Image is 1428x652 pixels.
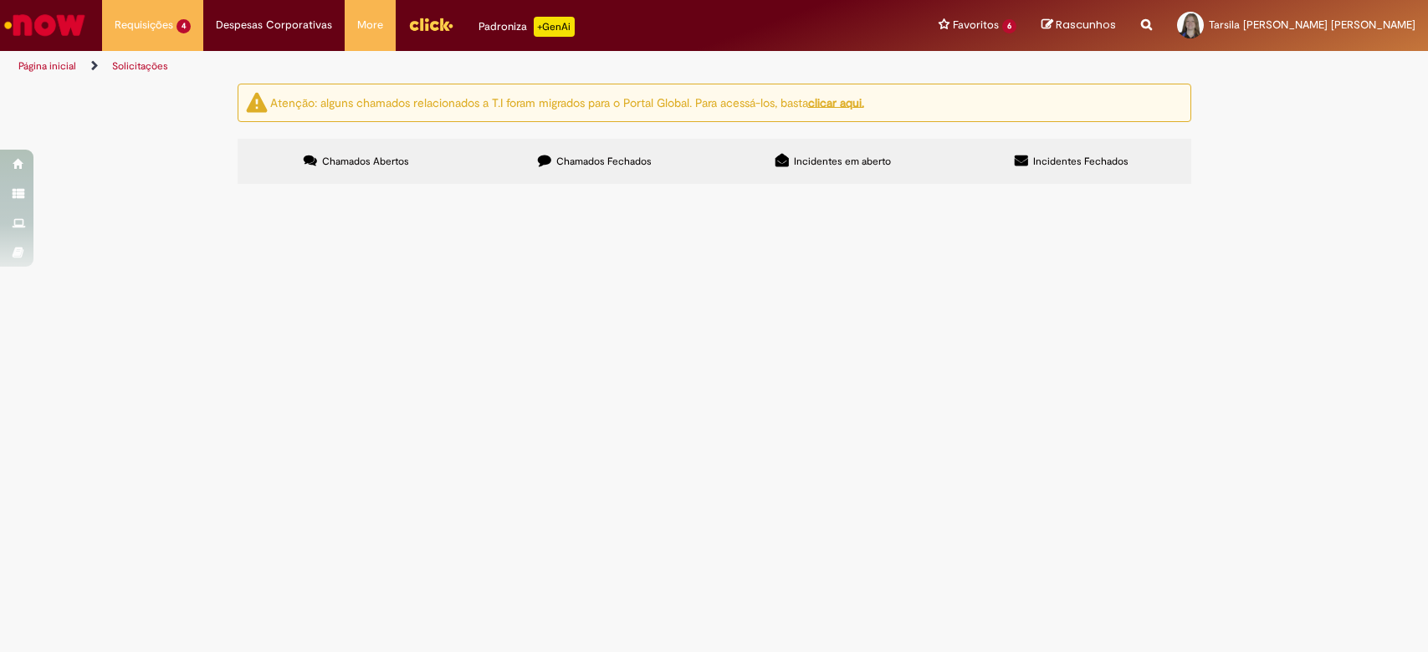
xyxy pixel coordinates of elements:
span: Chamados Fechados [556,155,652,168]
span: 6 [1002,19,1016,33]
span: Favoritos [953,17,999,33]
span: Tarsila [PERSON_NAME] [PERSON_NAME] [1209,18,1415,32]
ng-bind-html: Atenção: alguns chamados relacionados a T.I foram migrados para o Portal Global. Para acessá-los,... [270,94,864,110]
span: Despesas Corporativas [216,17,332,33]
span: Chamados Abertos [322,155,409,168]
a: Página inicial [18,59,76,73]
p: +GenAi [534,17,575,37]
span: Incidentes em aberto [794,155,891,168]
ul: Trilhas de página [13,51,939,82]
a: clicar aqui. [808,94,864,110]
img: ServiceNow [2,8,88,42]
span: More [357,17,383,33]
span: Requisições [115,17,173,33]
a: Solicitações [112,59,168,73]
div: Padroniza [479,17,575,37]
a: Rascunhos [1042,18,1116,33]
span: Rascunhos [1056,17,1116,33]
span: 4 [177,19,191,33]
span: Incidentes Fechados [1033,155,1129,168]
img: click_logo_yellow_360x200.png [408,12,453,37]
